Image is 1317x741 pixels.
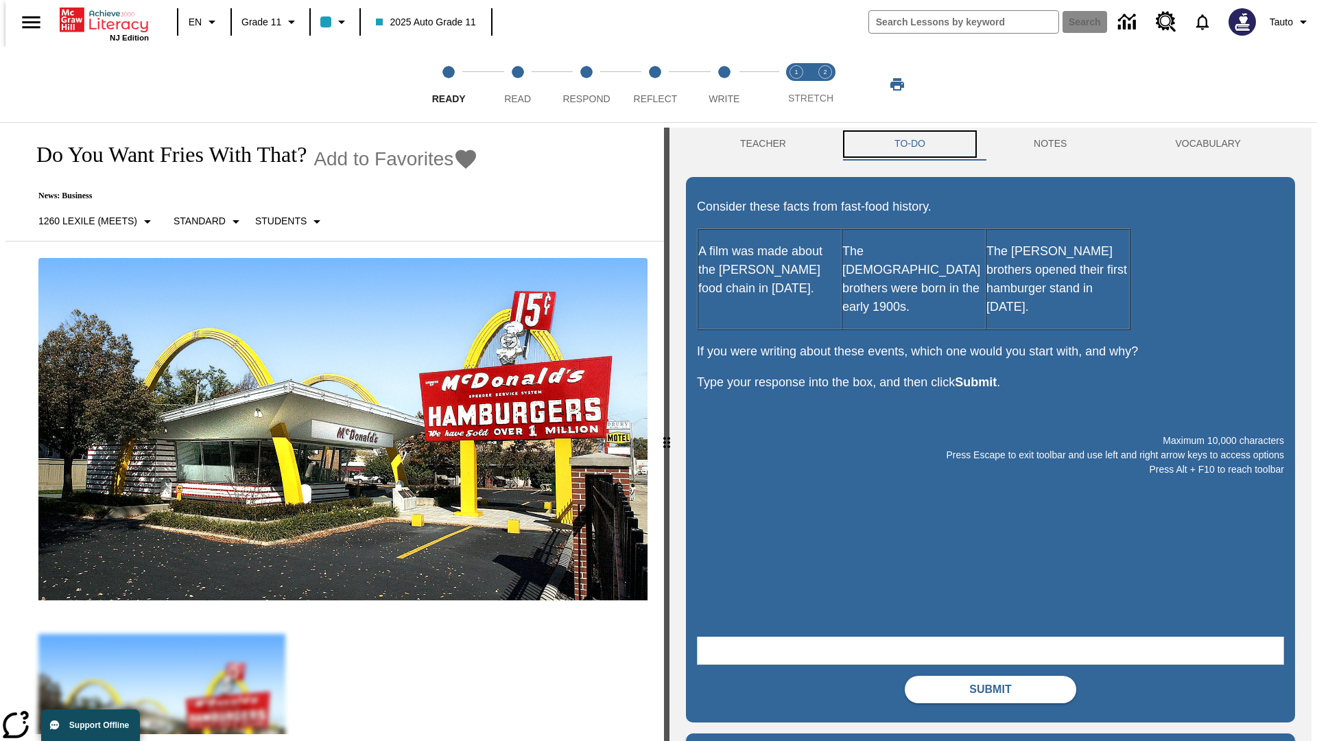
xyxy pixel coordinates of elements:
[182,10,226,34] button: Language: EN, Select a language
[69,720,129,730] span: Support Offline
[980,128,1121,161] button: NOTES
[1110,3,1148,41] a: Data Center
[189,15,202,30] span: EN
[664,128,669,741] div: Press Enter or Spacebar and then press right and left arrow keys to move the slider
[22,142,307,167] h1: Do You Want Fries With That?
[11,2,51,43] button: Open side menu
[1185,4,1220,40] a: Notifications
[250,209,331,234] button: Select Student
[986,242,1129,316] p: The [PERSON_NAME] brothers opened their first hamburger stand in [DATE].
[686,128,840,161] button: Teacher
[1229,8,1256,36] img: Avatar
[22,191,478,201] p: News: Business
[315,10,355,34] button: Class color is light blue. Change class color
[805,47,845,122] button: Stretch Respond step 2 of 2
[697,342,1284,361] p: If you were writing about these events, which one would you start with, and why?
[1121,128,1295,161] button: VOCABULARY
[5,128,664,734] div: reading
[823,69,827,75] text: 2
[697,462,1284,477] p: Press Alt + F10 to reach toolbar
[313,148,453,170] span: Add to Favorites
[842,242,985,316] p: The [DEMOGRAPHIC_DATA] brothers were born in the early 1900s.
[33,209,161,234] button: Select Lexile, 1260 Lexile (Meets)
[615,47,695,122] button: Reflect step 4 of 5
[634,93,678,104] span: Reflect
[840,128,980,161] button: TO-DO
[409,47,488,122] button: Ready step 1 of 5
[869,11,1058,33] input: search field
[110,34,149,42] span: NJ Edition
[5,11,200,23] body: Maximum 10,000 characters Press Escape to exit toolbar and use left and right arrow keys to acces...
[174,214,226,228] p: Standard
[168,209,250,234] button: Scaffolds, Standard
[41,709,140,741] button: Support Offline
[905,676,1076,703] button: Submit
[669,128,1312,741] div: activity
[697,198,1284,216] p: Consider these facts from fast-food history.
[697,434,1284,448] p: Maximum 10,000 characters
[562,93,610,104] span: Respond
[38,214,137,228] p: 1260 Lexile (Meets)
[1270,15,1293,30] span: Tauto
[685,47,764,122] button: Write step 5 of 5
[547,47,626,122] button: Respond step 3 of 5
[709,93,739,104] span: Write
[686,128,1295,161] div: Instructional Panel Tabs
[776,47,816,122] button: Stretch Read step 1 of 2
[241,15,281,30] span: Grade 11
[60,5,149,42] div: Home
[1264,10,1317,34] button: Profile/Settings
[697,448,1284,462] p: Press Escape to exit toolbar and use left and right arrow keys to access options
[376,15,475,30] span: 2025 Auto Grade 11
[698,242,841,298] p: A film was made about the [PERSON_NAME] food chain in [DATE].
[697,373,1284,392] p: Type your response into the box, and then click .
[255,214,307,228] p: Students
[236,10,305,34] button: Grade: Grade 11, Select a grade
[313,147,478,171] button: Add to Favorites - Do You Want Fries With That?
[955,375,997,389] strong: Submit
[788,93,833,104] span: STRETCH
[432,93,466,104] span: Ready
[794,69,798,75] text: 1
[38,258,648,601] img: One of the first McDonald's stores, with the iconic red sign and golden arches.
[477,47,557,122] button: Read step 2 of 5
[1148,3,1185,40] a: Resource Center, Will open in new tab
[1220,4,1264,40] button: Select a new avatar
[504,93,531,104] span: Read
[875,72,919,97] button: Print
